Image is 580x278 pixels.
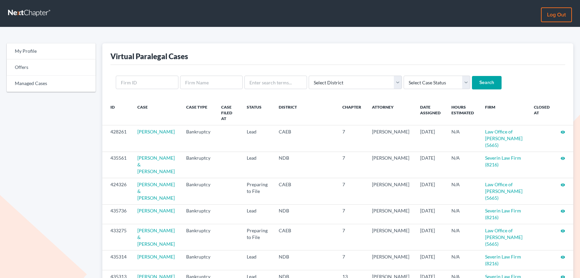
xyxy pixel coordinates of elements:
[241,152,273,178] td: Lead
[181,204,216,224] td: Bankruptcy
[241,224,273,250] td: Preparing to File
[446,224,480,250] td: N/A
[446,204,480,224] td: N/A
[446,100,480,125] th: Hours Estimated
[415,125,446,152] td: [DATE]
[273,152,337,178] td: NDB
[102,100,132,125] th: ID
[244,76,307,89] input: Enter search terms...
[181,178,216,204] td: Bankruptcy
[485,182,522,201] a: Law Office of [PERSON_NAME] (5665)
[560,156,565,161] i: visibility
[415,152,446,178] td: [DATE]
[485,254,521,266] a: Severin Law Firm (8216)
[560,182,565,187] a: visibility
[241,100,273,125] th: Status
[102,250,132,270] td: 435314
[415,100,446,125] th: Date Assigned
[415,250,446,270] td: [DATE]
[137,208,175,213] a: [PERSON_NAME]
[560,229,565,233] i: visibility
[241,178,273,204] td: Preparing to File
[7,76,96,92] a: Managed Cases
[367,100,415,125] th: Attorney
[337,204,367,224] td: 7
[181,152,216,178] td: Bankruptcy
[446,152,480,178] td: N/A
[273,224,337,250] td: CAEB
[273,178,337,204] td: CAEB
[102,125,132,152] td: 428261
[415,178,446,204] td: [DATE]
[337,224,367,250] td: 7
[367,224,415,250] td: [PERSON_NAME]
[7,59,96,76] a: Offers
[485,228,522,247] a: Law Office of [PERSON_NAME] (5665)
[367,152,415,178] td: [PERSON_NAME]
[137,254,175,260] a: [PERSON_NAME]
[337,125,367,152] td: 7
[485,155,521,167] a: Severin Law Firm (8216)
[181,250,216,270] td: Bankruptcy
[367,125,415,152] td: [PERSON_NAME]
[181,100,216,125] th: Case Type
[273,100,337,125] th: District
[541,7,572,22] a: Log out
[132,100,181,125] th: Case
[415,204,446,224] td: [DATE]
[480,100,528,125] th: Firm
[273,125,337,152] td: CAEB
[337,250,367,270] td: 7
[137,228,175,247] a: [PERSON_NAME] & [PERSON_NAME]
[116,76,178,89] input: Firm ID
[560,209,565,213] i: visibility
[337,152,367,178] td: 7
[560,228,565,233] a: visibility
[446,125,480,152] td: N/A
[367,178,415,204] td: [PERSON_NAME]
[137,155,175,174] a: [PERSON_NAME] & [PERSON_NAME]
[102,178,132,204] td: 424326
[485,129,522,148] a: Law Office of [PERSON_NAME] (5665)
[472,76,502,89] input: Search
[337,100,367,125] th: Chapter
[560,254,565,260] a: visibility
[102,152,132,178] td: 435561
[102,204,132,224] td: 435736
[367,250,415,270] td: [PERSON_NAME]
[137,129,175,134] a: [PERSON_NAME]
[446,178,480,204] td: N/A
[180,76,243,89] input: Firm Name
[560,255,565,260] i: visibility
[241,250,273,270] td: Lead
[273,204,337,224] td: NDB
[560,130,565,134] i: visibility
[102,224,132,250] td: 433275
[367,204,415,224] td: [PERSON_NAME]
[485,208,521,220] a: Severin Law Firm (8216)
[137,182,175,201] a: [PERSON_NAME] & [PERSON_NAME]
[241,125,273,152] td: Lead
[273,250,337,270] td: NDB
[181,224,216,250] td: Bankruptcy
[560,208,565,213] a: visibility
[560,155,565,161] a: visibility
[241,204,273,224] td: Lead
[560,183,565,187] i: visibility
[7,43,96,59] a: My Profile
[216,100,242,125] th: Case Filed At
[337,178,367,204] td: 7
[528,100,555,125] th: Closed at
[415,224,446,250] td: [DATE]
[446,250,480,270] td: N/A
[110,51,188,61] div: Virtual Paralegal Cases
[560,129,565,134] a: visibility
[181,125,216,152] td: Bankruptcy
